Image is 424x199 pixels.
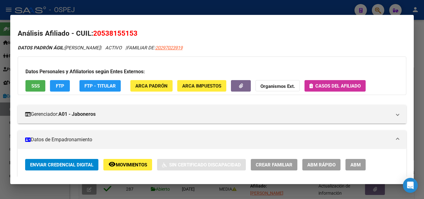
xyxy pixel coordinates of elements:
[18,28,406,39] h2: Análisis Afiliado - CUIL:
[18,45,65,51] strong: DATOS PADRÓN ÁGIL:
[50,80,70,92] button: FTP
[116,162,147,168] span: Movimientos
[130,80,173,92] button: ARCA Padrón
[18,45,100,51] span: [PERSON_NAME]
[30,162,93,168] span: Enviar Credencial Digital
[315,83,361,89] span: Casos del afiliado
[169,162,241,168] span: Sin Certificado Discapacidad
[25,136,391,143] mat-panel-title: Datos de Empadronamiento
[18,45,183,51] i: | ACTIVO |
[135,83,168,89] span: ARCA Padrón
[260,84,295,89] strong: Organismos Ext.
[108,161,116,168] mat-icon: remove_red_eye
[93,29,138,37] span: 20538155153
[31,83,40,89] span: SSS
[103,159,152,170] button: Movimientos
[255,80,300,92] button: Organismos Ext.
[25,68,399,75] h3: Datos Personales y Afiliatorios según Entes Externos:
[25,159,98,170] button: Enviar Credencial Digital
[307,162,336,168] span: ABM Rápido
[304,80,366,92] button: Casos del afiliado
[403,178,418,193] div: Open Intercom Messenger
[25,80,45,92] button: SSS
[350,162,361,168] span: ABM
[58,111,96,118] strong: A01 - Jaboneros
[182,83,221,89] span: ARCA Impuestos
[79,80,121,92] button: FTP - Titular
[256,162,292,168] span: Crear Familiar
[25,111,391,118] mat-panel-title: Gerenciador:
[177,80,226,92] button: ARCA Impuestos
[18,105,406,124] mat-expansion-panel-header: Gerenciador:A01 - Jaboneros
[157,159,246,170] button: Sin Certificado Discapacidad
[155,45,183,51] span: 20297023919
[345,159,366,170] button: ABM
[56,83,64,89] span: FTP
[18,130,406,149] mat-expansion-panel-header: Datos de Empadronamiento
[302,159,341,170] button: ABM Rápido
[84,83,116,89] span: FTP - Titular
[127,45,183,51] span: FAMILIAR DE:
[251,159,297,170] button: Crear Familiar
